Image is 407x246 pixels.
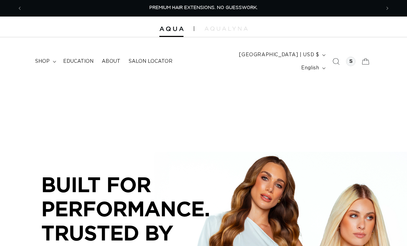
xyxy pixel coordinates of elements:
[159,27,183,31] img: Aqua Hair Extensions
[380,2,395,15] button: Next announcement
[12,2,27,15] button: Previous announcement
[235,48,328,61] button: [GEOGRAPHIC_DATA] | USD $
[102,58,120,65] span: About
[59,54,98,69] a: Education
[63,58,93,65] span: Education
[129,58,172,65] span: Salon Locator
[125,54,177,69] a: Salon Locator
[239,51,319,59] span: [GEOGRAPHIC_DATA] | USD $
[35,58,50,65] span: shop
[149,6,258,10] span: PREMIUM HAIR EXTENSIONS. NO GUESSWORK.
[31,54,59,69] summary: shop
[297,61,328,75] button: English
[301,65,319,72] span: English
[205,27,248,31] img: aqualyna.com
[98,54,125,69] a: About
[328,54,344,69] summary: Search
